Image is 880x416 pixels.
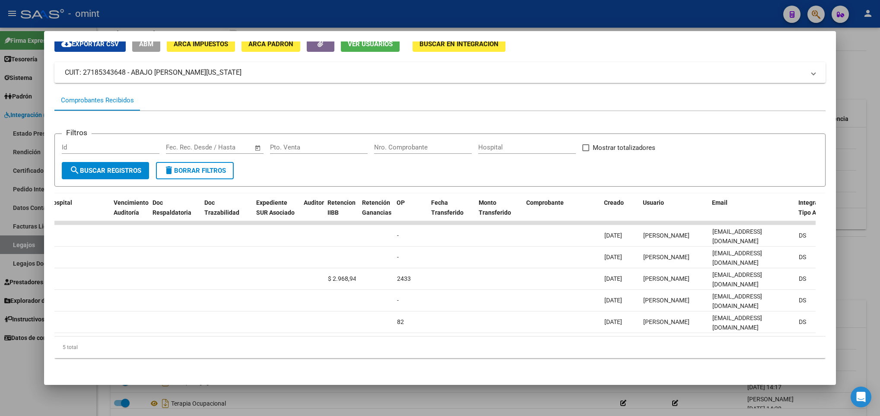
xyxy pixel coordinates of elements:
[164,165,174,175] mat-icon: delete
[799,232,806,239] span: DS
[712,250,762,267] span: [EMAIL_ADDRESS][DOMAIN_NAME]
[248,40,293,48] span: ARCA Padrón
[201,194,253,232] datatable-header-cell: Doc Trazabilidad
[798,199,833,216] span: Integracion Tipo Archivo
[348,40,393,48] span: Ver Usuarios
[799,275,806,282] span: DS
[397,199,405,206] span: OP
[328,275,356,282] span: $ 2.968,94
[202,143,244,151] input: End date
[413,36,505,52] button: Buscar en Integración
[523,194,600,232] datatable-header-cell: Comprobante
[61,40,119,48] span: Exportar CSV
[712,199,728,206] span: Email
[62,162,149,179] button: Buscar Registros
[643,275,689,282] span: [PERSON_NAME]
[428,194,475,232] datatable-header-cell: Fecha Transferido
[327,199,356,216] span: Retencion IIBB
[475,194,523,232] datatable-header-cell: Monto Transferido
[253,194,300,232] datatable-header-cell: Expediente SUR Asociado
[643,232,689,239] span: [PERSON_NAME]
[114,199,149,216] span: Vencimiento Auditoría
[174,40,228,48] span: ARCA Impuestos
[253,143,263,153] button: Open calendar
[132,36,160,52] button: ABM
[359,194,393,232] datatable-header-cell: Retención Ganancias
[639,194,708,232] datatable-header-cell: Usuario
[304,199,329,206] span: Auditoria
[600,194,639,232] datatable-header-cell: Creado
[45,194,110,232] datatable-header-cell: Hospital
[799,297,806,304] span: DS
[799,254,806,260] span: DS
[70,165,80,175] mat-icon: search
[167,36,235,52] button: ARCA Impuestos
[604,254,622,260] span: [DATE]
[62,127,92,138] h3: Filtros
[604,199,624,206] span: Creado
[397,318,404,325] span: 82
[61,95,134,105] div: Comprobantes Recibidos
[604,297,622,304] span: [DATE]
[604,275,622,282] span: [DATE]
[643,297,689,304] span: [PERSON_NAME]
[241,36,300,52] button: ARCA Padrón
[156,162,234,179] button: Borrar Filtros
[110,194,149,232] datatable-header-cell: Vencimiento Auditoría
[712,271,762,288] span: [EMAIL_ADDRESS][DOMAIN_NAME]
[593,143,655,153] span: Mostrar totalizadores
[362,199,391,216] span: Retención Ganancias
[54,62,826,83] mat-expansion-panel-header: CUIT: 27185343648 - ABAJO [PERSON_NAME][US_STATE]
[397,254,399,260] span: -
[397,297,399,304] span: -
[204,199,239,216] span: Doc Trazabilidad
[152,199,191,216] span: Doc Respaldatoria
[65,67,805,78] mat-panel-title: CUIT: 27185343648 - ABAJO [PERSON_NAME][US_STATE]
[712,314,762,331] span: [EMAIL_ADDRESS][DOMAIN_NAME]
[256,199,295,216] span: Expediente SUR Asociado
[419,40,499,48] span: Buscar en Integración
[795,194,842,232] datatable-header-cell: Integracion Tipo Archivo
[643,199,664,206] span: Usuario
[70,167,141,175] span: Buscar Registros
[708,194,795,232] datatable-header-cell: Email
[393,194,428,232] datatable-header-cell: OP
[164,167,226,175] span: Borrar Filtros
[54,337,826,358] div: 5 total
[324,194,359,232] datatable-header-cell: Retencion IIBB
[54,36,126,52] button: Exportar CSV
[300,194,324,232] datatable-header-cell: Auditoria
[604,232,622,239] span: [DATE]
[526,199,564,206] span: Comprobante
[397,275,411,282] span: 2433
[61,38,72,49] mat-icon: cloud_download
[712,293,762,310] span: [EMAIL_ADDRESS][DOMAIN_NAME]
[643,318,689,325] span: [PERSON_NAME]
[479,199,511,216] span: Monto Transferido
[49,199,72,206] span: Hospital
[643,254,689,260] span: [PERSON_NAME]
[397,232,399,239] span: -
[851,387,871,407] div: Open Intercom Messenger
[149,194,201,232] datatable-header-cell: Doc Respaldatoria
[431,199,464,216] span: Fecha Transferido
[139,40,153,48] span: ABM
[712,228,762,245] span: [EMAIL_ADDRESS][DOMAIN_NAME]
[166,143,194,151] input: Start date
[341,36,400,52] button: Ver Usuarios
[799,318,806,325] span: DS
[604,318,622,325] span: [DATE]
